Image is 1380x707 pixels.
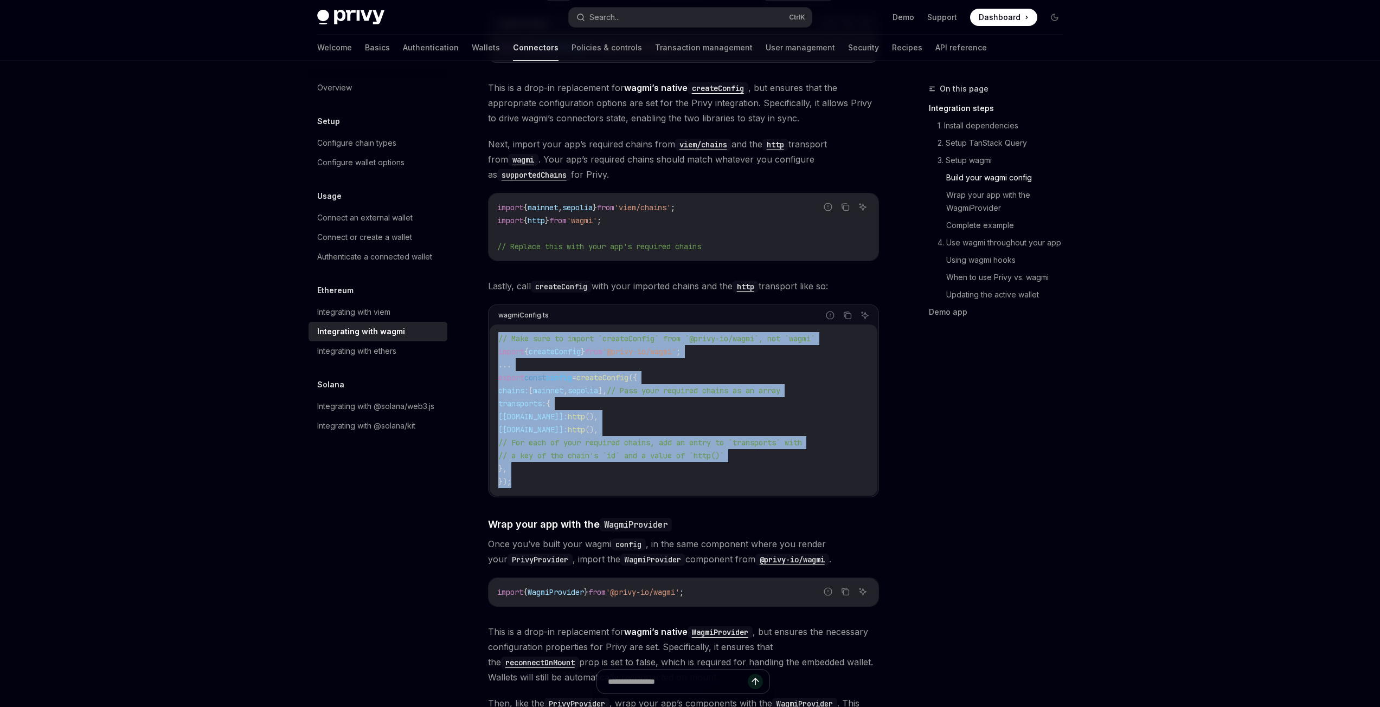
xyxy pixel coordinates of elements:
[497,587,523,597] span: import
[572,35,642,61] a: Policies & controls
[614,203,671,212] span: 'viem/chains'
[317,250,432,263] div: Authenticate a connected wallet
[497,242,701,251] span: // Replace this with your app's required chains
[498,399,546,408] span: transports:
[498,308,549,322] div: wagmiConfig.ts
[498,477,511,487] span: });
[593,203,597,212] span: }
[501,657,579,667] a: reconnectOnMount
[488,80,879,126] span: This is a drop-in replacement for , but ensures that the appropriate configuration options are se...
[472,35,500,61] a: Wallets
[309,228,447,247] a: Connect or create a wallet
[733,281,759,293] code: http
[498,451,724,460] span: // a key of the chain's `id` and a value of `http()`
[317,10,384,25] img: dark logo
[309,247,447,267] a: Authenticate a connected wallet
[935,35,987,61] a: API reference
[497,216,523,225] span: import
[497,169,571,181] code: supportedChains
[498,360,511,369] span: ...
[611,539,646,550] code: config
[979,12,1020,23] span: Dashboard
[598,386,607,395] span: ],
[545,216,549,225] span: }
[317,81,352,94] div: Overview
[498,425,568,434] span: [[DOMAIN_NAME]]:
[488,278,879,294] span: Lastly, call with your imported chains and the transport like so:
[497,203,523,212] span: import
[585,425,598,434] span: (),
[488,536,879,567] span: Once you’ve built your wagmi , in the same component where you render your , import the component...
[762,139,788,150] a: http
[523,216,528,225] span: {
[929,100,1072,117] a: Integration steps
[600,518,672,531] code: WagmiProvider
[679,587,684,597] span: ;
[317,190,342,203] h5: Usage
[528,216,545,225] span: http
[848,35,879,61] a: Security
[524,373,546,382] span: const
[569,8,812,27] button: Search...CtrlK
[523,203,528,212] span: {
[946,251,1072,269] a: Using wagmi hooks
[789,13,805,22] span: Ctrl K
[562,203,593,212] span: sepolia
[688,82,748,94] code: createConfig
[671,203,675,212] span: ;
[498,373,524,382] span: export
[317,231,412,244] div: Connect or create a wallet
[938,234,1072,251] a: 4. Use wagmi throughout your app
[309,133,447,153] a: Configure chain types
[655,35,753,61] a: Transaction management
[602,347,676,356] span: '@privy-io/wagmi'
[309,341,447,361] a: Integrating with ethers
[676,347,681,356] span: ;
[558,203,562,212] span: ,
[585,412,598,421] span: (),
[309,78,447,98] a: Overview
[529,386,533,395] span: [
[823,308,837,322] button: Report incorrect code
[533,386,563,395] span: mainnet
[766,35,835,61] a: User management
[568,412,585,421] span: http
[940,82,989,95] span: On this page
[821,200,835,214] button: Report incorrect code
[929,303,1072,321] a: Demo app
[317,115,340,128] h5: Setup
[309,208,447,228] a: Connect an external wallet
[838,585,852,599] button: Copy the contents from the code block
[927,12,957,23] a: Support
[529,347,581,356] span: createConfig
[1046,9,1063,26] button: Toggle dark mode
[523,587,528,597] span: {
[856,585,870,599] button: Ask AI
[497,169,571,180] a: supportedChains
[597,203,614,212] span: from
[946,217,1072,234] a: Complete example
[589,11,620,24] div: Search...
[581,347,585,356] span: }
[938,152,1072,169] a: 3. Setup wagmi
[488,137,879,182] span: Next, import your app’s required chains from and the transport from . Your app’s required chains ...
[365,35,390,61] a: Basics
[688,626,753,638] code: WagmiProvider
[317,137,396,150] div: Configure chain types
[317,211,413,224] div: Connect an external wallet
[970,9,1037,26] a: Dashboard
[309,322,447,341] a: Integrating with wagmi
[546,373,572,382] span: config
[309,397,447,416] a: Integrating with @solana/web3.js
[576,373,628,382] span: createConfig
[309,416,447,436] a: Integrating with @solana/kit
[938,134,1072,152] a: 2. Setup TanStack Query
[498,438,802,447] span: // For each of your required chains, add an entry to `transports` with
[607,386,780,395] span: // Pass your required chains as an array
[317,378,344,391] h5: Solana
[606,587,679,597] span: '@privy-io/wagmi'
[563,386,568,395] span: ,
[317,306,390,319] div: Integrating with viem
[584,587,588,597] span: }
[309,153,447,172] a: Configure wallet options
